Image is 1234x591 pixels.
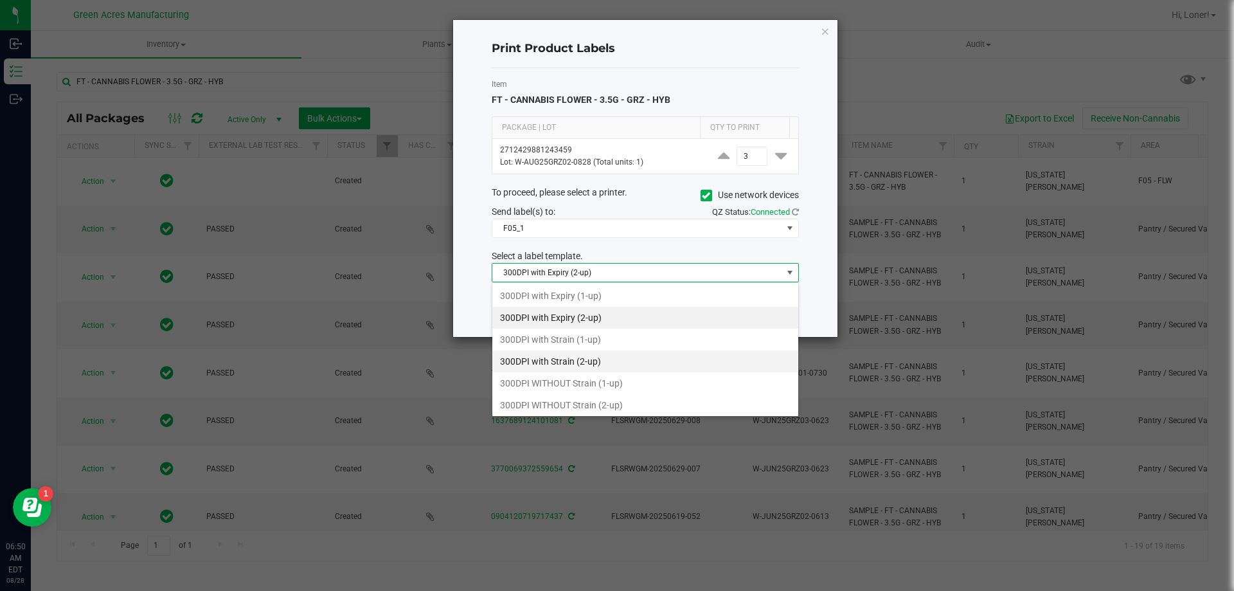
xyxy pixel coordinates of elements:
[500,144,699,156] p: 2712429881243459
[700,117,789,139] th: Qty to Print
[492,372,798,394] li: 300DPI WITHOUT Strain (1-up)
[492,394,798,416] li: 300DPI WITHOUT Strain (2-up)
[712,207,799,217] span: QZ Status:
[751,207,790,217] span: Connected
[492,285,798,307] li: 300DPI with Expiry (1-up)
[500,156,699,168] p: Lot: W-AUG25GRZ02-0828 (Total units: 1)
[492,41,799,57] h4: Print Product Labels
[492,350,798,372] li: 300DPI with Strain (2-up)
[701,188,799,202] label: Use network devices
[38,486,53,502] iframe: Resource center unread badge
[492,329,798,350] li: 300DPI with Strain (1-up)
[492,117,700,139] th: Package | Lot
[492,206,555,217] span: Send label(s) to:
[482,250,809,263] div: Select a label template.
[492,95,670,105] span: FT - CANNABIS FLOWER - 3.5G - GRZ - HYB
[492,219,782,237] span: F05_1
[492,307,798,329] li: 300DPI with Expiry (2-up)
[492,78,799,90] label: Item
[13,488,51,527] iframe: Resource center
[482,186,809,205] div: To proceed, please select a printer.
[492,264,782,282] span: 300DPI with Expiry (2-up)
